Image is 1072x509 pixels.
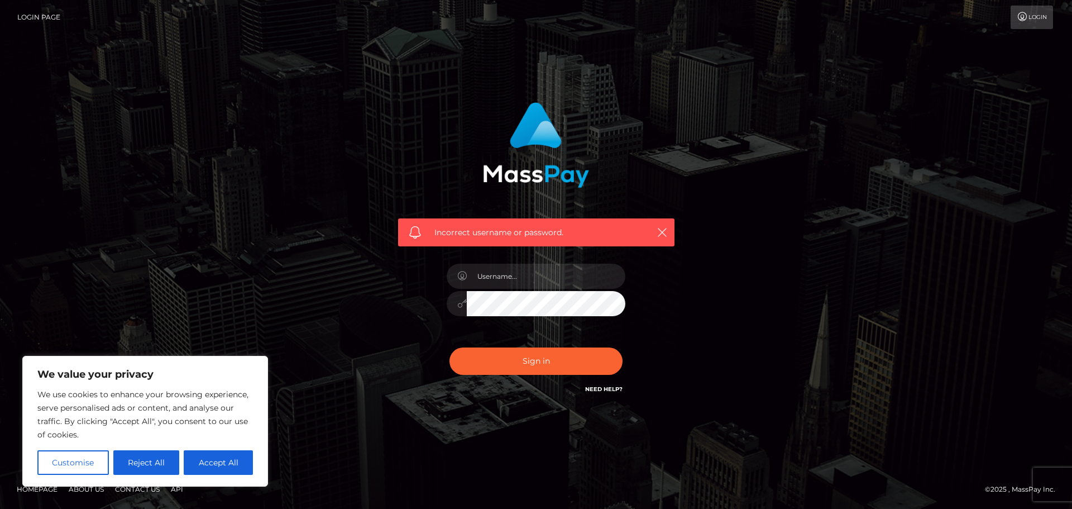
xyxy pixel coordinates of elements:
input: Username... [467,264,625,289]
a: About Us [64,481,108,498]
img: MassPay Login [483,102,589,188]
button: Reject All [113,450,180,475]
a: API [166,481,188,498]
div: © 2025 , MassPay Inc. [985,483,1064,496]
button: Sign in [449,348,623,375]
a: Login Page [17,6,60,29]
button: Customise [37,450,109,475]
button: Accept All [184,450,253,475]
div: We value your privacy [22,356,268,487]
p: We value your privacy [37,368,253,381]
a: Need Help? [585,386,623,393]
a: Login [1011,6,1053,29]
span: Incorrect username or password. [434,227,638,239]
a: Contact Us [111,481,164,498]
a: Homepage [12,481,62,498]
p: We use cookies to enhance your browsing experience, serve personalised ads or content, and analys... [37,388,253,441]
